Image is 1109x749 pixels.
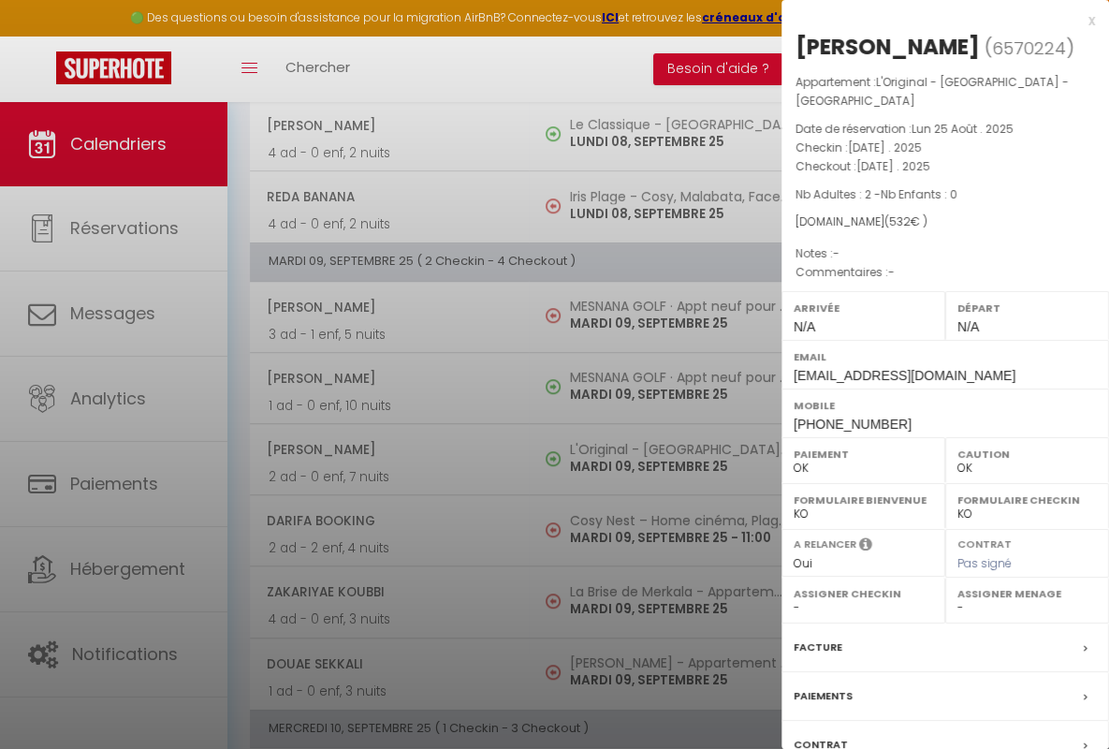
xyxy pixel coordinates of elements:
span: Nb Adultes : 2 - [795,186,957,202]
label: A relancer [794,536,856,552]
div: [PERSON_NAME] [795,32,980,62]
p: Date de réservation : [795,120,1095,139]
div: [DOMAIN_NAME] [795,213,1095,231]
p: Commentaires : [795,263,1095,282]
span: ( ) [985,35,1074,61]
label: Formulaire Bienvenue [794,491,933,509]
label: Formulaire Checkin [957,491,1097,509]
span: 6570224 [992,37,1066,60]
div: x [781,9,1095,32]
label: Paiements [794,686,853,706]
span: Nb Enfants : 0 [881,186,957,202]
label: Arrivée [794,299,933,317]
span: [EMAIL_ADDRESS][DOMAIN_NAME] [794,368,1015,383]
label: Paiement [794,445,933,463]
label: Email [794,347,1097,366]
p: Appartement : [795,73,1095,110]
i: Sélectionner OUI si vous souhaiter envoyer les séquences de messages post-checkout [859,536,872,557]
span: N/A [794,319,815,334]
span: [PHONE_NUMBER] [794,417,912,432]
label: Départ [957,299,1097,317]
label: Mobile [794,396,1097,415]
label: Assigner Menage [957,584,1097,603]
span: N/A [957,319,979,334]
span: - [888,264,895,280]
span: ( € ) [884,213,927,229]
p: Notes : [795,244,1095,263]
span: L'Original - [GEOGRAPHIC_DATA] - [GEOGRAPHIC_DATA] [795,74,1069,109]
span: [DATE] . 2025 [856,158,930,174]
span: Pas signé [957,555,1012,571]
span: Lun 25 Août . 2025 [912,121,1014,137]
label: Assigner Checkin [794,584,933,603]
p: Checkin : [795,139,1095,157]
button: Ouvrir le widget de chat LiveChat [15,7,71,64]
p: Checkout : [795,157,1095,176]
label: Caution [957,445,1097,463]
span: - [833,245,839,261]
span: 532 [889,213,911,229]
span: [DATE] . 2025 [848,140,922,155]
label: Facture [794,638,842,657]
label: Contrat [957,536,1012,549]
